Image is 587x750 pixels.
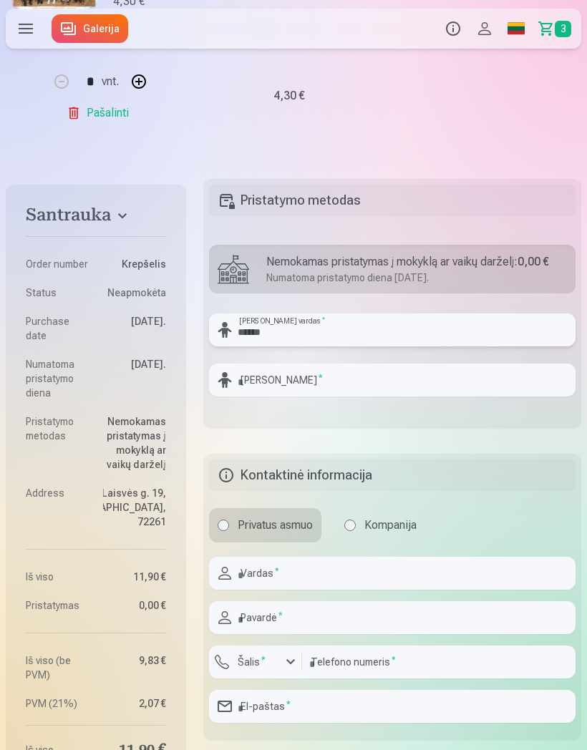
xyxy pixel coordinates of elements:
[532,9,581,49] a: Krepšelis3
[336,508,425,542] label: Kompanija
[500,9,532,49] a: Global
[469,9,500,49] button: Profilis
[26,570,89,584] dt: Iš viso
[266,271,567,285] div: Numatoma pristatymo diena [DATE].
[67,99,135,127] a: Pašalinti
[26,598,89,613] dt: Pristatymas
[209,185,576,216] h5: Pristatymo metodas
[103,598,166,613] dd: 0,00 €
[103,570,166,584] dd: 11,90 €
[107,286,166,300] span: Neapmokėta
[26,486,89,529] dt: Address
[218,520,229,531] input: Privatus asmuo
[52,14,128,43] a: Galerija
[26,357,89,400] dt: Numatoma pristatymo diena
[102,64,119,99] div: vnt.
[232,655,271,669] label: Šalis
[103,414,166,472] dd: Nemokamas pristatymas į mokyklą ar vaikų darželį
[26,696,89,711] dt: PVM (21%)
[26,314,89,343] dt: Purchase date
[103,314,166,343] dd: [DATE].
[209,646,302,678] button: Šalis*
[266,253,567,271] div: Nemokamas pristatymas į mokyklą ar vaikų darželį :
[103,257,166,271] dd: Krepšelis
[103,696,166,711] dd: 2,07 €
[26,414,89,472] dt: Pristatymo metodas
[103,357,166,400] dd: [DATE].
[209,459,576,491] h5: Kontaktinė informacija
[26,205,166,230] button: Santrauka
[26,257,89,271] dt: Order number
[26,653,89,682] dt: Iš viso (be PVM)
[26,286,89,300] dt: Status
[103,486,166,529] dd: Laisvės g. 19, [GEOGRAPHIC_DATA], 72261
[273,92,305,100] div: 4,30 €
[555,21,571,37] span: 3
[344,520,356,531] input: Kompanija
[518,255,549,268] b: 0,00 €
[103,653,166,682] dd: 9,83 €
[437,9,469,49] button: Info
[209,508,321,542] label: Privatus asmuo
